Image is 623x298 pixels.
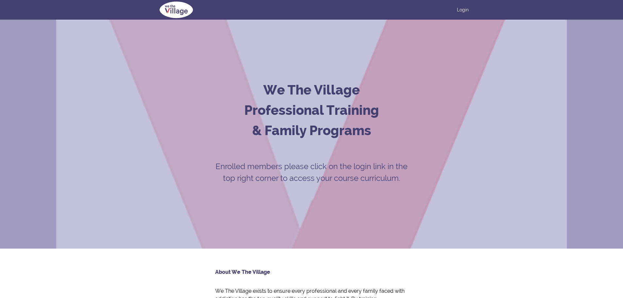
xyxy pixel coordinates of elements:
[263,82,360,97] strong: We The Village
[215,269,270,275] strong: About We The Village
[252,123,371,138] strong: & Family Programs
[216,162,407,183] span: Enrolled members please click on the login link in the top right corner to access your course cur...
[457,7,469,13] a: Login
[244,102,379,118] strong: Professional Training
